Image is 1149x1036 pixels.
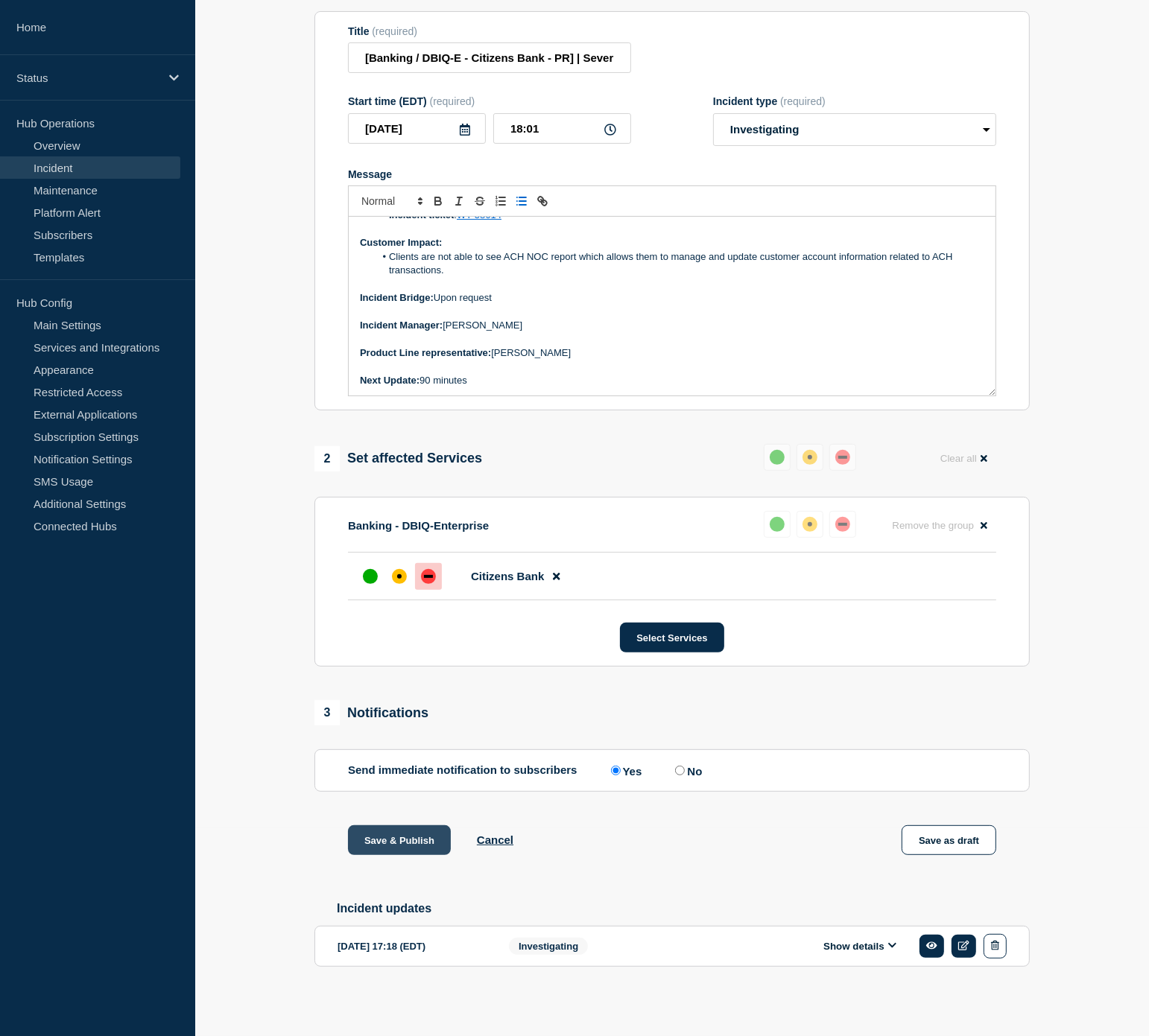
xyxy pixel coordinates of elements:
div: affected [803,517,817,532]
button: affected [797,444,823,471]
h2: Incident updates [337,902,1030,915]
input: Yes [611,766,621,775]
select: Incident type [713,113,996,146]
button: Clear all [931,444,996,473]
strong: Incident Manager: [360,320,443,331]
li: Clients are not able to see ACH NOC report which allows them to manage and update customer accoun... [375,250,985,278]
div: down [835,450,850,465]
span: Remove the group [892,520,974,531]
strong: Customer Impact: [360,237,443,248]
p: Send immediate notification to subscribers [348,763,577,778]
div: affected [803,450,817,465]
button: Remove the group [883,511,996,540]
button: Toggle bulleted list [511,192,532,210]
button: down [829,511,856,538]
button: Toggle link [532,192,553,210]
div: Message [348,168,996,180]
input: HH:MM [493,113,631,144]
button: Select Services [620,623,724,652]
p: Upon request [360,291,984,305]
button: Cancel [477,833,513,846]
div: Notifications [314,700,428,725]
button: affected [797,511,823,538]
div: affected [392,569,407,584]
div: [DATE] 17:18 (EDT) [338,934,487,959]
div: up [770,517,785,532]
div: Start time (EDT) [348,95,631,107]
div: down [835,517,850,532]
p: 90 minutes [360,374,984,387]
div: Title [348,25,631,37]
div: Message [349,217,996,395]
span: Investigating [509,938,588,955]
span: (required) [780,95,826,107]
button: up [764,511,791,538]
strong: Product Line representative: [360,347,491,358]
button: Show details [819,940,901,953]
span: Font size [355,192,428,210]
strong: Incident Bridge: [360,292,434,303]
label: Yes [607,763,642,778]
input: Title [348,42,631,73]
button: Save & Publish [348,825,451,855]
button: Toggle ordered list [490,192,511,210]
p: Banking - DBIQ-Enterprise [348,519,489,532]
div: Set affected Services [314,446,482,471]
span: Citizens Bank [471,570,544,582]
button: Toggle italic text [449,192,469,210]
div: Incident type [713,95,996,107]
p: [PERSON_NAME] [360,319,984,332]
input: No [675,766,685,775]
button: up [764,444,791,471]
label: No [671,763,702,778]
div: down [421,569,436,584]
div: up [770,450,785,465]
span: (required) [430,95,475,107]
div: up [363,569,378,584]
span: (required) [372,25,417,37]
button: Toggle bold text [428,192,449,210]
p: [PERSON_NAME] [360,346,984,360]
input: YYYY-MM-DD [348,113,486,144]
button: down [829,444,856,471]
strong: Next Update: [360,375,420,386]
div: Send immediate notification to subscribers [348,763,996,778]
span: 2 [314,446,340,471]
span: 3 [314,700,340,725]
p: Status [16,71,159,84]
button: Toggle strikethrough text [469,192,490,210]
button: Save as draft [902,825,996,855]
